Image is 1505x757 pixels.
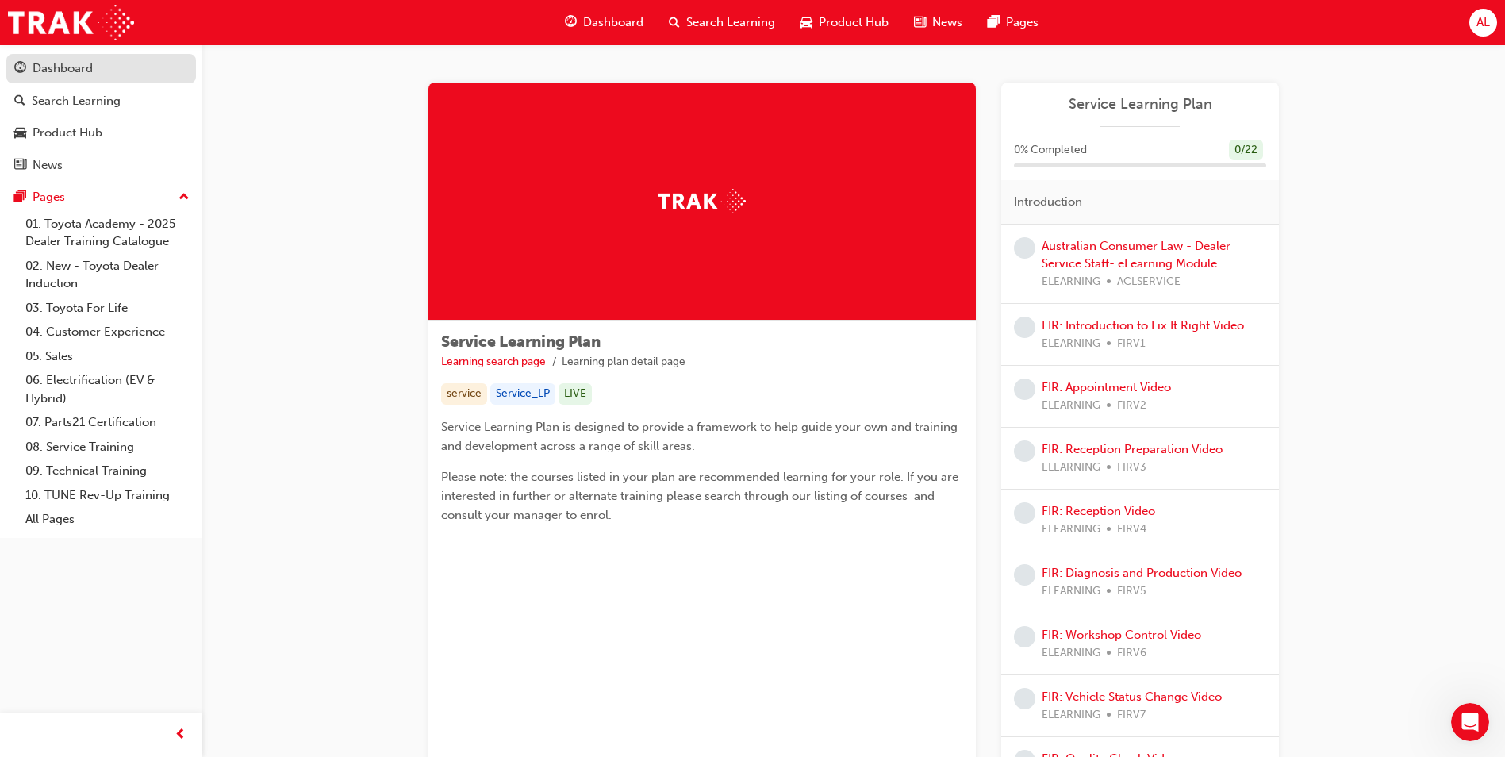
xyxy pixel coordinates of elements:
a: 03. Toyota For Life [19,296,196,321]
a: Service Learning Plan [1014,95,1266,113]
img: Trak [658,189,746,213]
a: news-iconNews [901,6,975,39]
span: guage-icon [14,62,26,76]
a: News [6,151,196,180]
span: prev-icon [175,725,186,745]
span: Pages [1006,13,1039,32]
a: Learning search page [441,355,546,368]
a: FIR: Vehicle Status Change Video [1042,690,1222,704]
iframe: Intercom live chat [1451,703,1489,741]
span: Please note: the courses listed in your plan are recommended learning for your role. If you are i... [441,470,962,522]
div: Product Hub [33,124,102,142]
a: Australian Consumer Law - Dealer Service Staff- eLearning Module [1042,239,1230,271]
a: Search Learning [6,86,196,116]
span: up-icon [179,187,190,208]
span: Service Learning Plan [441,332,601,351]
div: 0 / 22 [1229,140,1263,161]
a: 09. Technical Training [19,459,196,483]
button: Pages [6,183,196,212]
span: ACLSERVICE [1117,273,1181,291]
span: ELEARNING [1042,397,1100,415]
span: learningRecordVerb_NONE-icon [1014,378,1035,400]
span: 0 % Completed [1014,141,1087,159]
span: FIRV3 [1117,459,1146,477]
a: 06. Electrification (EV & Hybrid) [19,368,196,410]
span: pages-icon [988,13,1000,33]
span: ELEARNING [1042,582,1100,601]
a: guage-iconDashboard [552,6,656,39]
button: DashboardSearch LearningProduct HubNews [6,51,196,183]
span: learningRecordVerb_NONE-icon [1014,317,1035,338]
span: car-icon [14,126,26,140]
li: Learning plan detail page [562,353,685,371]
a: 02. New - Toyota Dealer Induction [19,254,196,296]
div: News [33,156,63,175]
a: FIR: Appointment Video [1042,380,1171,394]
span: Dashboard [583,13,643,32]
button: AL [1469,9,1497,37]
a: Product Hub [6,118,196,148]
span: ELEARNING [1042,273,1100,291]
span: Introduction [1014,193,1082,211]
a: FIR: Introduction to Fix It Right Video [1042,318,1244,332]
a: FIR: Diagnosis and Production Video [1042,566,1242,580]
div: LIVE [559,383,592,405]
span: FIRV7 [1117,706,1146,724]
div: Search Learning [32,92,121,110]
div: Pages [33,188,65,206]
span: learningRecordVerb_NONE-icon [1014,237,1035,259]
a: FIR: Reception Preparation Video [1042,442,1223,456]
span: learningRecordVerb_NONE-icon [1014,564,1035,586]
span: Service Learning Plan is designed to provide a framework to help guide your own and training and ... [441,420,961,453]
span: learningRecordVerb_NONE-icon [1014,502,1035,524]
span: pages-icon [14,190,26,205]
a: 01. Toyota Academy - 2025 Dealer Training Catalogue [19,212,196,254]
span: news-icon [914,13,926,33]
span: ELEARNING [1042,644,1100,663]
span: FIRV1 [1117,335,1146,353]
span: FIRV6 [1117,644,1146,663]
span: learningRecordVerb_NONE-icon [1014,688,1035,709]
span: search-icon [14,94,25,109]
a: 04. Customer Experience [19,320,196,344]
a: 08. Service Training [19,435,196,459]
a: 07. Parts21 Certification [19,410,196,435]
a: 05. Sales [19,344,196,369]
a: 10. TUNE Rev-Up Training [19,483,196,508]
a: search-iconSearch Learning [656,6,788,39]
span: News [932,13,962,32]
span: ELEARNING [1042,521,1100,539]
span: ELEARNING [1042,335,1100,353]
a: FIR: Workshop Control Video [1042,628,1201,642]
div: Service_LP [490,383,555,405]
a: Dashboard [6,54,196,83]
span: ELEARNING [1042,706,1100,724]
span: AL [1476,13,1490,32]
span: learningRecordVerb_NONE-icon [1014,626,1035,647]
a: FIR: Reception Video [1042,504,1155,518]
span: learningRecordVerb_NONE-icon [1014,440,1035,462]
span: guage-icon [565,13,577,33]
span: FIRV5 [1117,582,1146,601]
a: pages-iconPages [975,6,1051,39]
div: Dashboard [33,60,93,78]
span: search-icon [669,13,680,33]
span: Product Hub [819,13,889,32]
span: FIRV4 [1117,521,1146,539]
img: Trak [8,5,134,40]
div: service [441,383,487,405]
span: ELEARNING [1042,459,1100,477]
span: car-icon [800,13,812,33]
span: FIRV2 [1117,397,1146,415]
a: All Pages [19,507,196,532]
span: news-icon [14,159,26,173]
a: car-iconProduct Hub [788,6,901,39]
span: Search Learning [686,13,775,32]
